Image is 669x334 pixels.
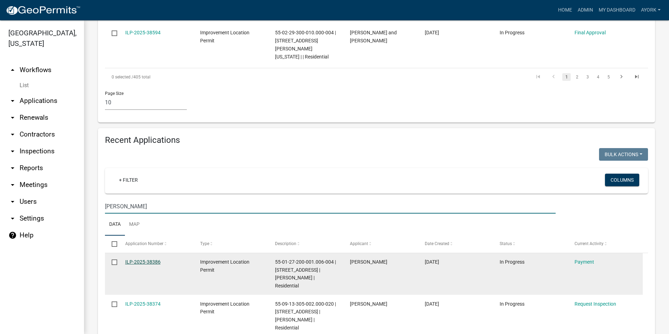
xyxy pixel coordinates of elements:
i: arrow_drop_down [8,147,17,155]
span: Application Number [125,241,163,246]
a: Payment [575,259,594,265]
span: Improvement Location Permit [200,259,249,273]
span: 0 selected / [112,75,133,79]
span: 05/14/2025 [425,259,439,265]
span: Date Created [425,241,449,246]
datatable-header-cell: Type [193,236,268,252]
span: 05/09/2025 [425,301,439,307]
span: Beverly Cravens and Jerry Cravens [350,30,397,43]
span: Improvement Location Permit [200,30,249,43]
a: ILP-2025-38594 [125,30,161,35]
i: arrow_drop_down [8,113,17,122]
span: Kim Harper [350,301,387,307]
a: go to previous page [547,73,560,81]
a: Map [125,214,144,236]
a: 5 [604,73,613,81]
li: page 1 [561,71,572,83]
span: Description [275,241,296,246]
datatable-header-cell: Applicant [343,236,418,252]
li: page 4 [593,71,603,83]
h4: Recent Applications [105,135,648,145]
button: Columns [605,174,639,186]
span: Eva Lopez [350,259,387,265]
datatable-header-cell: Current Activity [568,236,643,252]
a: My Dashboard [596,4,638,17]
span: In Progress [500,259,524,265]
a: ayork [638,4,663,17]
a: 3 [583,73,592,81]
a: ILP-2025-38374 [125,301,161,307]
a: 1 [562,73,571,81]
a: + Filter [113,174,143,186]
span: 55-01-27-200-001.006-004 | 1421 E JOPPA RD | Eva Lopez | Residential [275,259,336,288]
a: go to last page [630,73,643,81]
datatable-header-cell: Application Number [118,236,193,252]
span: In Progress [500,301,524,307]
i: arrow_drop_down [8,97,17,105]
i: arrow_drop_down [8,214,17,223]
input: Search for applications [105,199,556,214]
a: Final Approval [575,30,606,35]
a: Data [105,214,125,236]
datatable-header-cell: Select [105,236,118,252]
i: arrow_drop_down [8,164,17,172]
span: Type [200,241,209,246]
datatable-header-cell: Status [493,236,568,252]
a: Home [555,4,575,17]
i: arrow_drop_up [8,66,17,74]
a: ILP-2025-38386 [125,259,161,265]
a: 2 [573,73,581,81]
span: Applicant [350,241,368,246]
a: Request Inspection [575,301,616,307]
li: page 3 [582,71,593,83]
i: arrow_drop_down [8,181,17,189]
a: Admin [575,4,596,17]
datatable-header-cell: Date Created [418,236,493,252]
a: go to next page [615,73,628,81]
li: page 5 [603,71,614,83]
i: help [8,231,17,239]
span: Current Activity [575,241,604,246]
span: 08/29/2025 [425,30,439,35]
li: page 2 [572,71,582,83]
span: In Progress [500,30,524,35]
span: 55-09-13-305-002.000-020 | 2321 E NOTTINGHAM LN | Kim Harper | Residential [275,301,336,330]
span: 55-02-29-300-010.000-004 | 0 East Allison Road Camby, Indiana 46113 | | Residential [275,30,336,59]
a: go to first page [531,73,545,81]
a: 4 [594,73,602,81]
i: arrow_drop_down [8,197,17,206]
span: Status [500,241,512,246]
span: Improvement Location Permit [200,301,249,315]
div: 405 total [105,68,319,86]
datatable-header-cell: Description [268,236,343,252]
button: Bulk Actions [599,148,648,161]
i: arrow_drop_down [8,130,17,139]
